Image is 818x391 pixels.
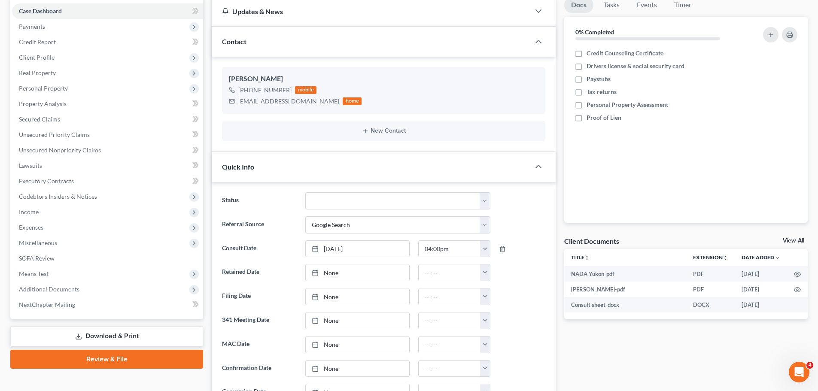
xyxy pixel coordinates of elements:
input: -- : -- [419,288,480,305]
span: Executory Contracts [19,177,74,185]
span: Drivers license & social security card [587,62,684,70]
a: [DATE] [306,241,409,257]
a: View All [783,238,804,244]
span: Additional Documents [19,285,79,293]
div: mobile [295,86,316,94]
span: Income [19,208,39,215]
label: 341 Meeting Date [218,312,301,329]
div: Client Documents [564,236,619,246]
span: Proof of Lien [587,113,621,122]
i: expand_more [775,255,780,261]
a: Extensionunfold_more [693,254,728,261]
span: Unsecured Priority Claims [19,131,90,138]
span: Miscellaneous [19,239,57,246]
a: Date Added expand_more [742,254,780,261]
a: SOFA Review [12,251,203,266]
span: Case Dashboard [19,7,62,15]
td: Consult sheet-docx [564,297,686,312]
span: Codebtors Insiders & Notices [19,193,97,200]
a: Review & File [10,350,203,369]
span: Real Property [19,69,56,76]
div: home [343,97,362,105]
label: Retained Date [218,264,301,281]
a: None [306,288,409,305]
span: Property Analysis [19,100,67,107]
label: Consult Date [218,240,301,258]
td: NADA Yukon-pdf [564,266,686,282]
a: Secured Claims [12,112,203,127]
span: Secured Claims [19,115,60,123]
td: DOCX [686,297,735,312]
span: Unsecured Nonpriority Claims [19,146,101,154]
a: Lawsuits [12,158,203,173]
span: Client Profile [19,54,55,61]
a: None [306,361,409,377]
a: Property Analysis [12,96,203,112]
input: -- : -- [419,361,480,377]
td: [DATE] [735,282,787,297]
input: -- : -- [419,264,480,281]
input: -- : -- [419,312,480,329]
a: None [306,312,409,329]
span: Personal Property [19,85,68,92]
span: Tax returns [587,88,617,96]
label: MAC Date [218,336,301,353]
i: unfold_more [723,255,728,261]
label: Filing Date [218,288,301,305]
span: Expenses [19,224,43,231]
label: Confirmation Date [218,360,301,377]
label: Referral Source [218,216,301,233]
input: -- : -- [419,241,480,257]
span: Quick Info [222,163,254,171]
span: Means Test [19,270,49,277]
td: PDF [686,282,735,297]
span: Contact [222,37,246,45]
div: [PERSON_NAME] [229,74,538,84]
a: None [306,336,409,353]
a: Credit Report [12,34,203,50]
span: SOFA Review [19,255,55,262]
a: Unsecured Priority Claims [12,127,203,142]
a: Case Dashboard [12,3,203,19]
span: 4 [806,362,813,369]
td: PDF [686,266,735,282]
strong: 0% Completed [575,28,614,36]
iframe: Intercom live chat [789,362,809,382]
a: Titleunfold_more [571,254,590,261]
i: unfold_more [584,255,590,261]
a: Download & Print [10,326,203,346]
span: Credit Report [19,38,56,45]
a: Executory Contracts [12,173,203,189]
span: Credit Counseling Certificate [587,49,663,58]
a: NextChapter Mailing [12,297,203,312]
input: -- : -- [419,336,480,353]
td: [DATE] [735,297,787,312]
a: Unsecured Nonpriority Claims [12,142,203,158]
div: [PHONE_NUMBER] [238,86,292,94]
span: Paystubs [587,75,611,83]
div: [EMAIL_ADDRESS][DOMAIN_NAME] [238,97,339,106]
button: New Contact [229,127,538,134]
span: NextChapter Mailing [19,301,75,308]
a: None [306,264,409,281]
span: Lawsuits [19,162,42,169]
div: Updates & News [222,7,520,16]
td: [DATE] [735,266,787,282]
span: Personal Property Assessment [587,100,668,109]
label: Status [218,192,301,209]
td: [PERSON_NAME]-pdf [564,282,686,297]
span: Payments [19,23,45,30]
